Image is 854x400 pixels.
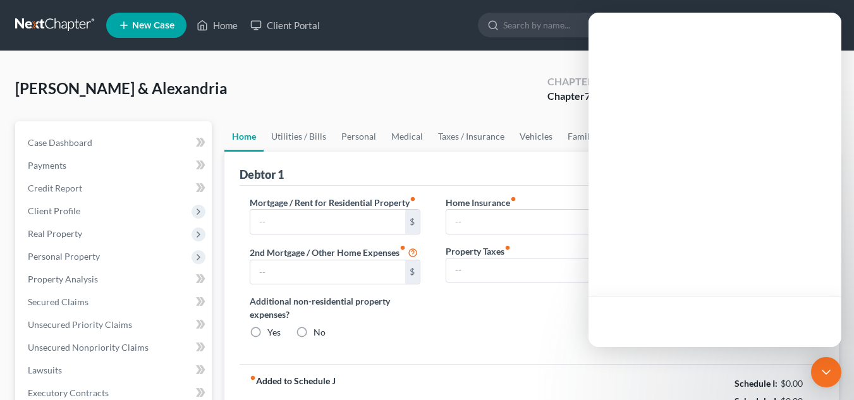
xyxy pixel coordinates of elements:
span: 7 [585,90,590,102]
span: Real Property [28,228,82,239]
a: Utilities / Bills [264,121,334,152]
a: Client Portal [244,14,326,37]
a: Credit Report [18,177,212,200]
span: Unsecured Nonpriority Claims [28,342,149,353]
a: Home [224,121,264,152]
label: Home Insurance [446,196,516,209]
div: $0.00 [781,377,814,390]
a: Vehicles [512,121,560,152]
span: Secured Claims [28,296,88,307]
a: Unsecured Priority Claims [18,313,212,336]
span: Executory Contracts [28,387,109,398]
div: Chapter [547,89,594,104]
a: Secured Claims [18,291,212,313]
span: Payments [28,160,66,171]
label: Mortgage / Rent for Residential Property [250,196,416,209]
a: Personal [334,121,384,152]
input: -- [446,210,601,234]
iframe: Intercom live chat [589,13,841,347]
span: Credit Report [28,183,82,193]
i: fiber_manual_record [250,375,256,381]
input: -- [250,210,405,234]
span: Case Dashboard [28,137,92,148]
span: Unsecured Priority Claims [28,319,132,330]
span: Property Analysis [28,274,98,284]
div: Open Intercom Messenger [811,357,841,387]
label: Yes [267,326,281,339]
label: Additional non-residential property expenses? [250,294,421,321]
span: New Case [132,21,174,30]
a: Unsecured Nonpriority Claims [18,336,212,359]
input: Search by name... [503,13,619,37]
div: $ [405,210,420,234]
div: Debtor 1 [240,167,284,182]
a: Case Dashboard [18,131,212,154]
input: -- [446,258,601,282]
span: Client Profile [28,205,80,216]
a: Payments [18,154,212,177]
i: fiber_manual_record [510,196,516,202]
label: 2nd Mortgage / Other Home Expenses [250,245,418,260]
strong: Schedule I: [735,378,778,389]
div: Chapter [547,75,594,89]
input: -- [250,260,405,284]
span: [PERSON_NAME] & Alexandria [15,79,228,97]
a: Family [560,121,602,152]
a: Property Analysis [18,268,212,291]
a: Medical [384,121,430,152]
label: Property Taxes [446,245,511,258]
i: fiber_manual_record [504,245,511,251]
label: No [314,326,326,339]
i: fiber_manual_record [400,245,406,251]
span: Personal Property [28,251,100,262]
div: $ [405,260,420,284]
a: Home [190,14,244,37]
a: Lawsuits [18,359,212,382]
span: Lawsuits [28,365,62,375]
i: fiber_manual_record [410,196,416,202]
a: Taxes / Insurance [430,121,512,152]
